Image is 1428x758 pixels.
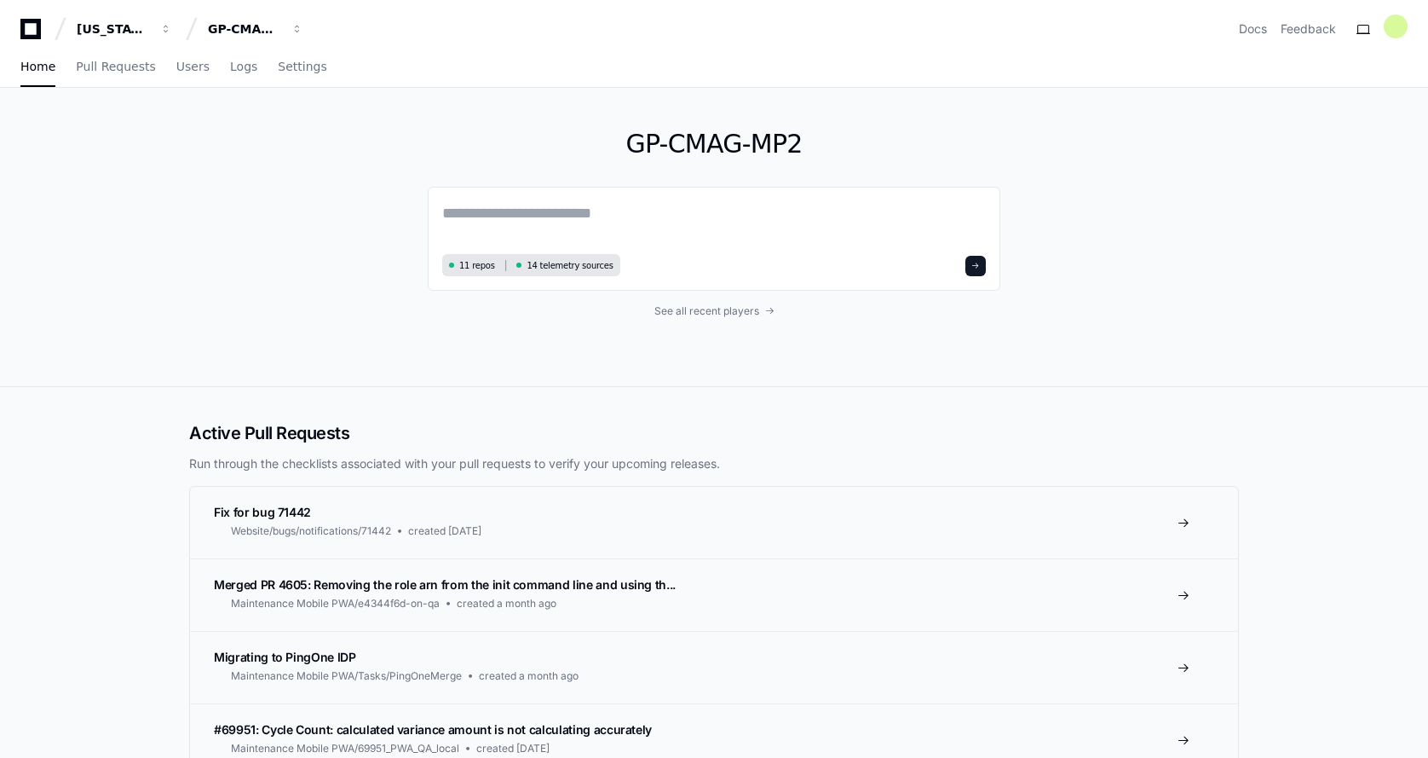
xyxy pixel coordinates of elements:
div: GP-CMAG-MP2 [208,20,281,38]
span: created [DATE] [476,742,550,755]
a: Docs [1239,20,1267,38]
a: Merged PR 4605: Removing the role arn from the init command line and using th...Maintenance Mobil... [190,558,1238,631]
a: Migrating to PingOne IDPMaintenance Mobile PWA/Tasks/PingOneMergecreated a month ago [190,631,1238,703]
span: Fix for bug 71442 [214,505,311,519]
div: [US_STATE] Pacific [77,20,150,38]
span: Merged PR 4605: Removing the role arn from the init command line and using th... [214,577,676,592]
span: Pull Requests [76,61,155,72]
span: Maintenance Mobile PWA/69951_PWA_QA_local [231,742,459,755]
a: Logs [230,48,257,87]
span: Settings [278,61,326,72]
button: Feedback [1281,20,1336,38]
span: created a month ago [457,597,556,610]
span: See all recent players [654,304,759,318]
span: 11 repos [459,259,495,272]
button: [US_STATE] Pacific [70,14,179,44]
a: Home [20,48,55,87]
h2: Active Pull Requests [189,421,1239,445]
span: Website/bugs/notifications/71442 [231,524,391,538]
span: Users [176,61,210,72]
span: Migrating to PingOne IDP [214,650,356,664]
span: 14 telemetry sources [527,259,613,272]
span: Logs [230,61,257,72]
a: Pull Requests [76,48,155,87]
a: See all recent players [428,304,1000,318]
p: Run through the checklists associated with your pull requests to verify your upcoming releases. [189,455,1239,472]
h1: GP-CMAG-MP2 [428,129,1000,159]
a: Settings [278,48,326,87]
span: Maintenance Mobile PWA/e4344f6d-on-qa [231,597,440,610]
span: Home [20,61,55,72]
button: GP-CMAG-MP2 [201,14,310,44]
span: #69951: Cycle Count: calculated variance amount is not calculating accurately [214,722,652,737]
a: Fix for bug 71442Website/bugs/notifications/71442created [DATE] [190,487,1238,558]
span: created a month ago [479,669,579,683]
a: Users [176,48,210,87]
span: created [DATE] [408,524,481,538]
span: Maintenance Mobile PWA/Tasks/PingOneMerge [231,669,462,683]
